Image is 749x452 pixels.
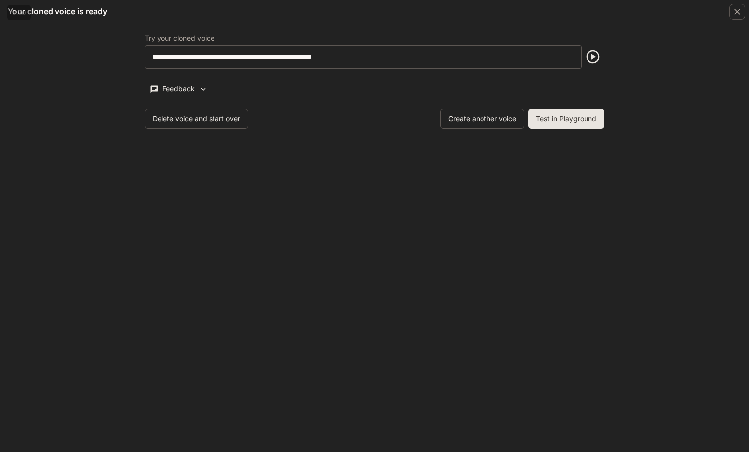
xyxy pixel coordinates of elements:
button: Delete voice and start over [145,109,248,129]
button: Feedback [145,81,212,97]
button: Create another voice [440,109,524,129]
h5: Your cloned voice is ready [8,6,107,17]
button: Test in Playground [528,109,604,129]
p: Try your cloned voice [145,35,214,42]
